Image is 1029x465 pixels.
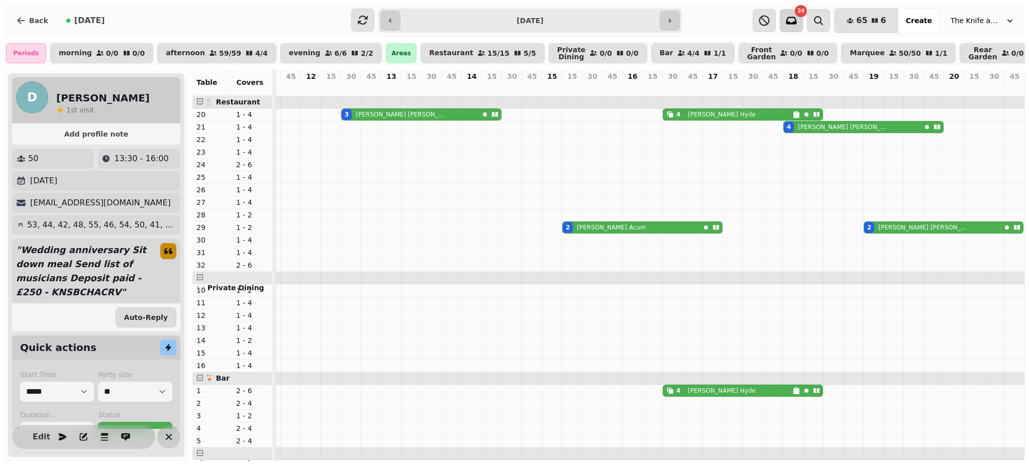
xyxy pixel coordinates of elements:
[236,386,268,396] p: 2 - 6
[12,239,152,303] p: " Wedding anniversary Sit down meal Send list of musicians Deposit paid - £250 - KNSBCHACRV "
[236,310,268,320] p: 1 - 4
[196,135,228,145] p: 22
[196,185,228,195] p: 26
[98,410,172,420] label: Status
[287,83,295,93] p: 0
[196,298,228,308] p: 11
[8,9,56,33] button: Back
[688,110,756,119] p: [PERSON_NAME] Hyde
[850,49,884,57] p: Marquee
[236,323,268,333] p: 1 - 4
[660,49,673,57] p: Bar
[236,423,268,433] p: 2 - 4
[651,43,735,63] button: Bar4/41/1
[527,71,537,81] p: 45
[346,71,356,81] p: 30
[29,17,48,24] span: Back
[568,83,576,93] p: 2
[739,43,838,63] button: Front Garden0/00/0
[236,260,268,270] p: 2 - 6
[970,83,978,93] p: 0
[196,197,228,207] p: 27
[289,49,321,57] p: evening
[236,361,268,371] p: 1 - 4
[205,374,230,382] span: 🍹 Bar
[688,71,697,81] p: 45
[676,387,680,395] div: 4
[547,71,557,81] p: 15
[688,387,756,395] p: [PERSON_NAME] Hyde
[236,160,268,170] p: 2 - 6
[114,153,168,165] p: 13:30 - 16:00
[196,323,228,333] p: 13
[628,71,637,81] p: 16
[255,50,268,57] p: 4 / 4
[196,248,228,258] p: 31
[869,71,878,81] p: 19
[797,9,804,14] span: 24
[196,285,228,295] p: 10
[768,71,778,81] p: 45
[870,83,878,93] p: 2
[1010,83,1018,93] p: 0
[386,71,396,81] p: 13
[59,49,92,57] p: morning
[850,83,858,93] p: 0
[28,153,38,165] p: 50
[528,83,536,93] p: 0
[769,83,777,93] p: 0
[748,71,758,81] p: 30
[447,71,456,81] p: 45
[421,43,544,63] button: Restaurant15/155/5
[35,433,47,441] span: Edit
[950,83,958,93] p: 0
[626,50,639,57] p: 0 / 0
[788,71,798,81] p: 18
[27,91,37,103] span: D
[968,46,997,60] p: Rear Garden
[549,43,647,63] button: Private Dining0/00/0
[809,83,817,93] p: 0
[326,71,336,81] p: 15
[830,83,838,93] p: 0
[428,83,436,103] p: 50
[849,71,858,81] p: 45
[878,223,970,231] p: [PERSON_NAME] [PERSON_NAME]
[133,50,145,57] p: 0 / 0
[669,83,677,93] p: 4
[236,197,268,207] p: 1 - 4
[30,175,57,187] p: [DATE]
[909,71,918,81] p: 30
[196,423,228,433] p: 4
[56,91,150,105] h2: [PERSON_NAME]
[50,43,153,63] button: morning0/00/0
[406,71,416,81] p: 15
[787,123,791,131] div: 4
[989,71,999,81] p: 30
[599,50,612,57] p: 0 / 0
[728,71,738,81] p: 15
[219,50,241,57] p: 59 / 59
[196,109,228,120] p: 20
[196,78,218,86] span: Table
[577,223,646,231] p: [PERSON_NAME] Acum
[945,12,1021,30] button: The Knife and [PERSON_NAME]
[749,83,757,93] p: 0
[31,427,51,447] button: Edit
[468,83,476,93] p: 0
[116,307,176,327] button: Auto-Reply
[881,17,886,25] span: 6
[236,411,268,421] p: 1 - 2
[236,398,268,408] p: 2 - 4
[306,71,316,81] p: 12
[557,46,586,60] p: Private Dining
[236,348,268,358] p: 1 - 4
[608,83,616,93] p: 0
[835,9,898,33] button: 656
[327,83,335,93] p: 0
[196,210,228,220] p: 28
[687,50,700,57] p: 4 / 4
[307,83,315,93] p: 0
[990,83,998,93] p: 0
[588,83,596,93] p: 0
